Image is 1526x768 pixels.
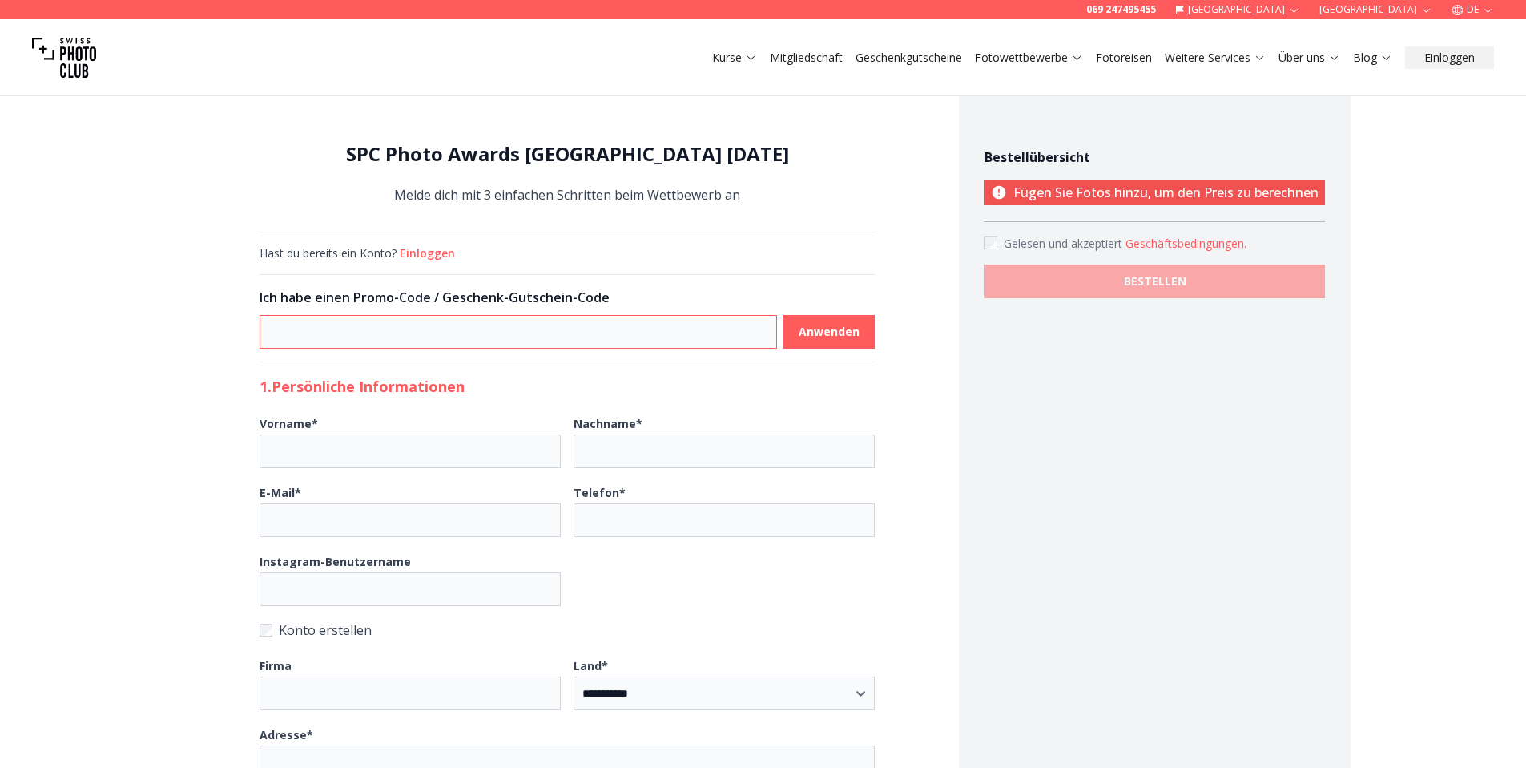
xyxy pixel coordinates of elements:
[849,46,968,69] button: Geschenkgutscheine
[1096,50,1152,66] a: Fotoreisen
[574,503,875,537] input: Telefon*
[1086,3,1156,16] a: 069 247495455
[574,658,608,673] b: Land *
[975,50,1083,66] a: Fotowettbewerbe
[1347,46,1399,69] button: Blog
[763,46,849,69] button: Mitgliedschaft
[1004,236,1125,251] span: Gelesen und akzeptiert
[260,554,411,569] b: Instagram-Benutzername
[260,677,561,710] input: Firma
[260,141,875,206] div: Melde dich mit 3 einfachen Schritten beim Wettbewerb an
[260,288,875,307] h3: Ich habe einen Promo-Code / Geschenk-Gutschein-Code
[706,46,763,69] button: Kurse
[260,245,875,261] div: Hast du bereits ein Konto?
[260,619,875,641] label: Konto erstellen
[260,727,313,742] b: Adresse *
[574,435,875,468] input: Nachname*
[260,624,272,637] input: Konto erstellen
[1089,46,1158,69] button: Fotoreisen
[32,26,96,90] img: Swiss photo club
[260,503,561,537] input: E-Mail*
[260,658,292,673] b: Firma
[574,416,642,431] b: Nachname *
[984,265,1325,298] button: BESTELLEN
[1353,50,1392,66] a: Blog
[1272,46,1347,69] button: Über uns
[1125,236,1246,252] button: Accept termsGelesen und akzeptiert
[1158,46,1272,69] button: Weitere Services
[968,46,1089,69] button: Fotowettbewerbe
[1278,50,1340,66] a: Über uns
[1124,273,1186,289] b: BESTELLEN
[770,50,843,66] a: Mitgliedschaft
[260,141,875,167] h1: SPC Photo Awards [GEOGRAPHIC_DATA] [DATE]
[1165,50,1266,66] a: Weitere Services
[574,677,875,710] select: Land*
[260,435,561,468] input: Vorname*
[712,50,757,66] a: Kurse
[856,50,962,66] a: Geschenkgutscheine
[984,236,997,249] input: Accept terms
[783,315,875,349] button: Anwenden
[400,245,455,261] button: Einloggen
[260,485,301,500] b: E-Mail *
[1405,46,1494,69] button: Einloggen
[984,180,1325,205] p: Fügen Sie Fotos hinzu, um den Preis zu berechnen
[984,148,1325,167] h4: Bestellübersicht
[574,485,626,500] b: Telefon *
[799,324,860,340] b: Anwenden
[260,572,561,606] input: Instagram-Benutzername
[260,416,318,431] b: Vorname *
[260,375,875,398] h2: 1. Persönliche Informationen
